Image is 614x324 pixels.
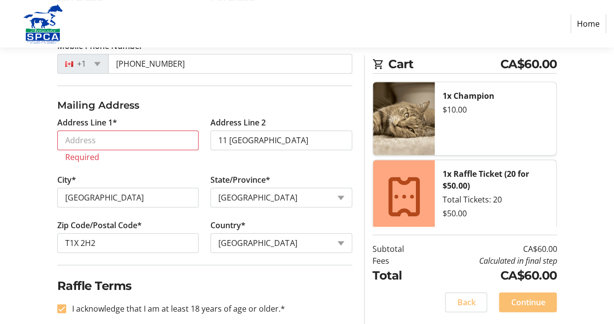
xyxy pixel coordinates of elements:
[372,243,426,255] td: Subtotal
[210,219,246,231] label: Country*
[388,55,500,73] span: Cart
[57,130,199,150] input: Address
[108,54,353,74] input: (506) 234-5678
[57,233,199,253] input: Zip or Postal Code
[426,267,557,284] td: CA$60.00
[372,255,426,267] td: Fees
[511,296,545,308] span: Continue
[443,168,529,191] strong: 1x Raffle Ticket (20 for $50.00)
[57,98,353,113] h3: Mailing Address
[445,292,487,312] button: Back
[57,188,199,207] input: City
[443,194,548,205] div: Total Tickets: 20
[443,90,494,101] strong: 1x Champion
[500,55,557,73] span: CA$60.00
[426,243,557,255] td: CA$60.00
[443,104,548,116] div: $10.00
[426,255,557,267] td: Calculated in final step
[210,117,266,128] label: Address Line 2
[8,4,78,43] img: Alberta SPCA's Logo
[443,207,548,219] div: $50.00
[57,219,142,231] label: Zip Code/Postal Code*
[65,152,191,162] tr-error: Required
[457,296,475,308] span: Back
[57,277,353,295] h2: Raffle Terms
[57,174,76,186] label: City*
[57,117,117,128] label: Address Line 1*
[210,174,270,186] label: State/Province*
[372,267,426,284] td: Total
[66,303,285,315] label: I acknowledge that I am at least 18 years of age or older.*
[571,14,606,33] a: Home
[373,82,435,155] img: Champion
[499,292,557,312] button: Continue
